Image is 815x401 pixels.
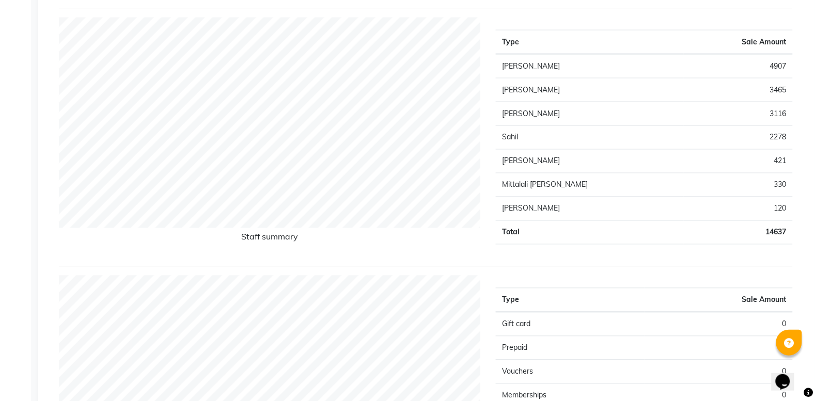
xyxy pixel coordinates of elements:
td: 120 [684,197,793,221]
td: Prepaid [496,336,644,360]
td: Sahil [496,126,684,150]
td: 0 [645,312,793,336]
td: Gift card [496,312,644,336]
td: [PERSON_NAME] [496,150,684,173]
td: 0 [645,336,793,360]
td: Mittalali [PERSON_NAME] [496,173,684,197]
td: 4907 [684,54,793,78]
td: 3116 [684,102,793,126]
td: 14637 [684,221,793,245]
iframe: chat widget [772,360,805,391]
td: 330 [684,173,793,197]
td: [PERSON_NAME] [496,197,684,221]
td: Vouchers [496,360,644,384]
td: [PERSON_NAME] [496,102,684,126]
td: 2278 [684,126,793,150]
th: Sale Amount [645,288,793,313]
h6: Staff summary [59,232,480,246]
th: Type [496,30,684,55]
th: Sale Amount [684,30,793,55]
td: 0 [645,360,793,384]
td: 3465 [684,78,793,102]
td: Total [496,221,684,245]
td: 421 [684,150,793,173]
td: [PERSON_NAME] [496,78,684,102]
td: [PERSON_NAME] [496,54,684,78]
th: Type [496,288,644,313]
